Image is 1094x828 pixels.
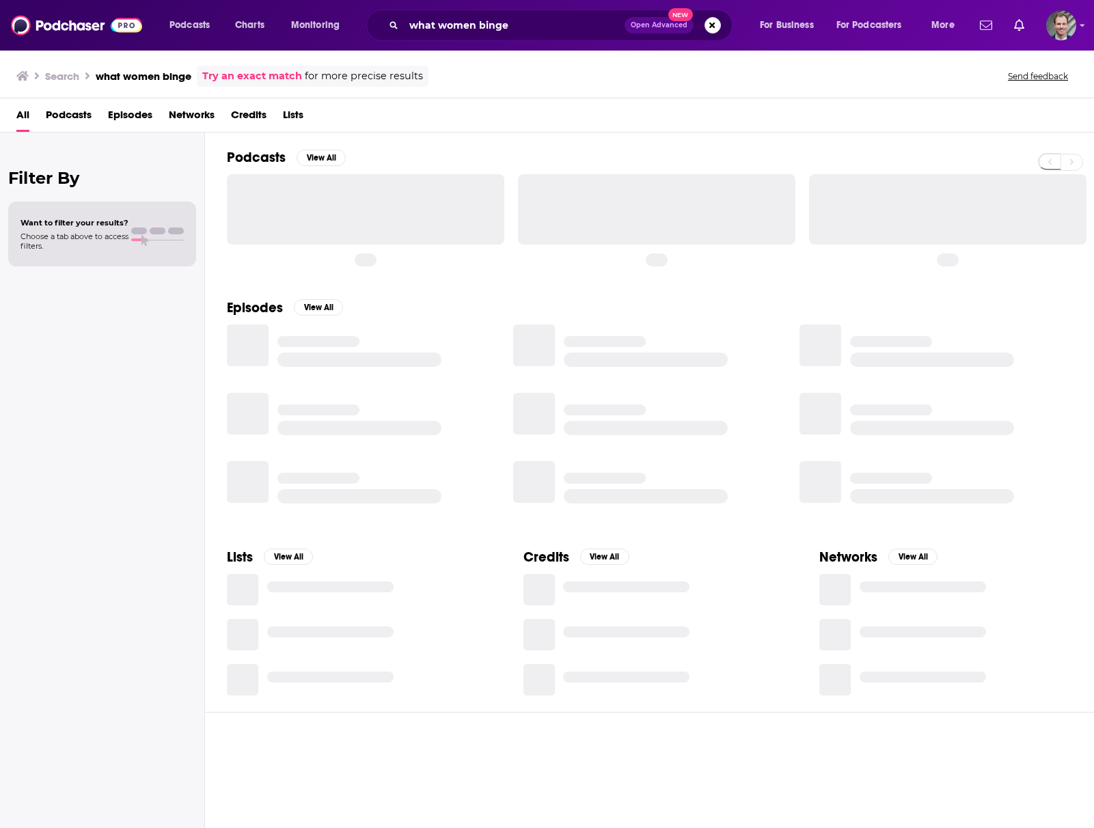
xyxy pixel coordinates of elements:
[760,16,814,35] span: For Business
[291,16,340,35] span: Monitoring
[836,16,902,35] span: For Podcasters
[523,549,569,566] h2: Credits
[1009,14,1030,37] a: Show notifications dropdown
[11,12,142,38] img: Podchaser - Follow, Share and Rate Podcasts
[580,549,629,565] button: View All
[227,149,286,166] h2: Podcasts
[160,14,228,36] button: open menu
[750,14,831,36] button: open menu
[819,549,938,566] a: NetworksView All
[108,104,152,132] a: Episodes
[828,14,922,36] button: open menu
[523,549,629,566] a: CreditsView All
[931,16,955,35] span: More
[227,299,343,316] a: EpisodesView All
[1046,10,1076,40] button: Show profile menu
[227,149,346,166] a: PodcastsView All
[45,70,79,83] h3: Search
[264,549,313,565] button: View All
[888,549,938,565] button: View All
[625,17,694,33] button: Open AdvancedNew
[668,8,693,21] span: New
[227,299,283,316] h2: Episodes
[169,104,215,132] a: Networks
[8,168,196,188] h2: Filter By
[1004,70,1072,82] button: Send feedback
[294,299,343,316] button: View All
[404,14,625,36] input: Search podcasts, credits, & more...
[1046,10,1076,40] img: User Profile
[96,70,191,83] h3: what women binge
[227,549,313,566] a: ListsView All
[1046,10,1076,40] span: Logged in as kwerderman
[202,68,302,84] a: Try an exact match
[16,104,29,132] a: All
[283,104,303,132] a: Lists
[20,218,128,227] span: Want to filter your results?
[231,104,266,132] a: Credits
[819,549,877,566] h2: Networks
[46,104,92,132] a: Podcasts
[227,549,253,566] h2: Lists
[922,14,972,36] button: open menu
[379,10,746,41] div: Search podcasts, credits, & more...
[20,232,128,251] span: Choose a tab above to access filters.
[235,16,264,35] span: Charts
[169,16,210,35] span: Podcasts
[297,150,346,166] button: View All
[282,14,357,36] button: open menu
[226,14,273,36] a: Charts
[974,14,998,37] a: Show notifications dropdown
[305,68,423,84] span: for more precise results
[631,22,687,29] span: Open Advanced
